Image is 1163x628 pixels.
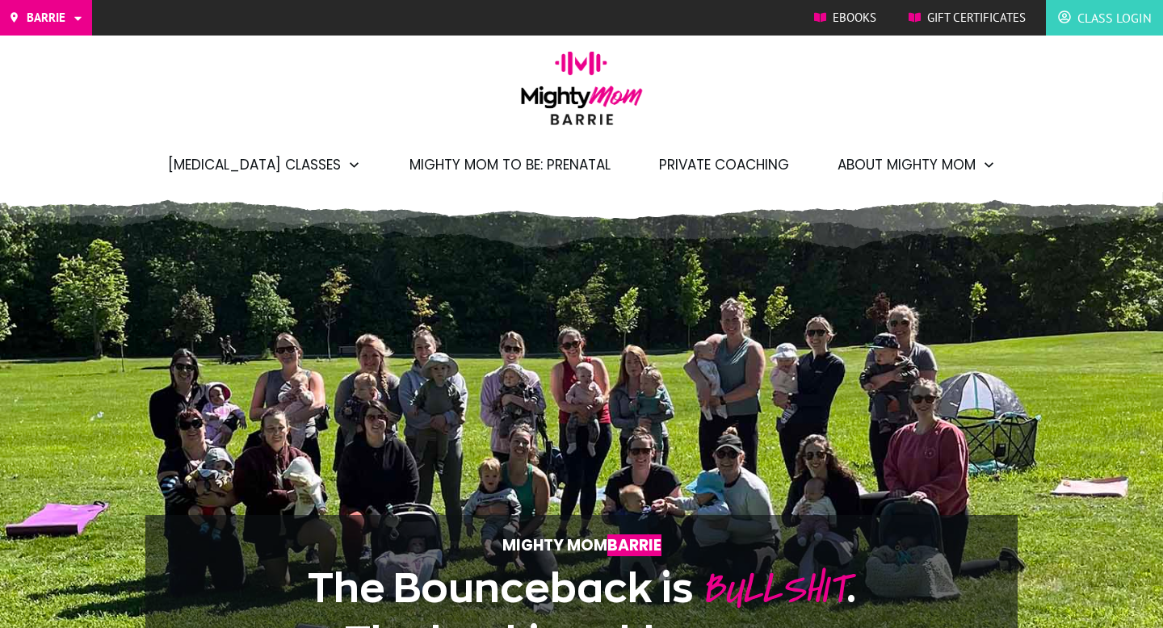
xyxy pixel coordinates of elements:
span: [MEDICAL_DATA] Classes [168,151,341,178]
img: mightymom-logo-barrie [513,51,651,136]
a: Mighty Mom to Be: Prenatal [409,151,611,178]
span: The Bounceback is [308,566,693,609]
span: Class Login [1077,5,1151,31]
span: Barrie [27,6,65,30]
a: Gift Certificates [909,6,1026,30]
span: Ebooks [833,6,876,30]
a: Barrie [8,6,84,30]
a: Private Coaching [659,151,789,178]
a: Ebooks [814,6,876,30]
span: Gift Certificates [927,6,1026,30]
a: Class Login [1058,5,1151,31]
span: About Mighty Mom [838,151,976,178]
p: Mighty Mom [195,532,968,559]
a: [MEDICAL_DATA] Classes [168,151,361,178]
a: About Mighty Mom [838,151,996,178]
span: BULLSHIT [701,559,846,619]
span: Barrie [607,534,661,556]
